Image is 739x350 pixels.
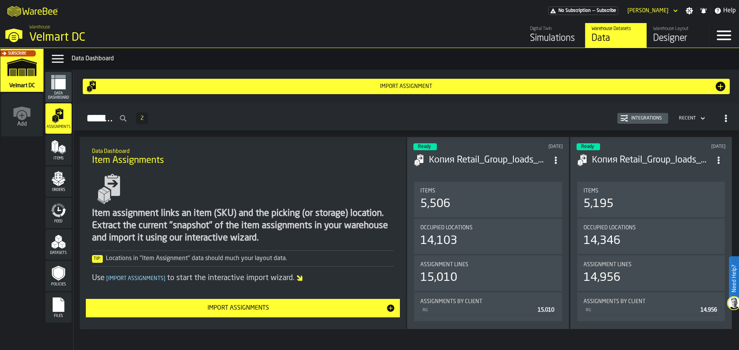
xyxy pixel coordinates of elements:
div: 5,195 [584,197,614,211]
li: menu Items [45,135,72,166]
a: link-to-/wh/i/f27944ef-e44e-4cb8-aca8-30c52093261f/data [585,23,647,48]
div: RG [585,308,697,313]
label: Need Help? [730,257,738,300]
span: Items [420,188,435,194]
a: link-to-/wh/i/f27944ef-e44e-4cb8-aca8-30c52093261f/pricing/ [548,7,618,15]
span: Policies [45,282,72,287]
div: 14,956 [584,271,620,285]
a: link-to-/wh/i/f27944ef-e44e-4cb8-aca8-30c52093261f/designer [647,23,708,48]
button: button-Integrations [617,113,668,124]
button: button-Import assignment [83,79,730,94]
span: Assignments by Client [420,299,482,305]
div: DropdownMenuValue-4 [679,116,696,121]
div: Updated: 8/15/2025, 10:06:48 AM Created: 8/15/2025, 10:06:41 AM [500,144,562,149]
div: stat-Assignments by Client [577,292,725,321]
div: Menu Subscription [548,7,618,15]
h3: Копия Retail_Group_loads_14_08.csv [592,154,712,166]
span: Files [45,314,72,318]
div: stat-Items [577,182,725,217]
div: DropdownMenuValue-Anton Hikal [627,8,669,14]
div: ItemListCard-DashboardItemContainer [407,137,569,329]
h3: Копия Retail_Group_loads_15_08.csv [429,154,548,166]
div: stat-Assignment lines [414,255,562,291]
span: Data Dashboard [45,91,72,100]
div: Title [420,188,555,194]
div: stat-Assignment lines [577,255,725,291]
div: DropdownMenuValue-Anton Hikal [624,6,679,15]
div: Warehouse Layout [653,26,702,32]
span: Occupied Locations [584,225,636,231]
label: button-toggle-Help [711,6,739,15]
label: button-toggle-Data Menu [47,51,69,66]
label: button-toggle-Menu [709,23,739,48]
li: menu Feed [45,198,72,229]
section: card-AssignmentDashboardCard [413,180,562,323]
div: Title [584,188,719,194]
div: Title [584,225,719,231]
span: 2 [140,116,144,121]
span: Subscribe [597,8,616,13]
div: DropdownMenuValue-4 [676,114,707,123]
div: stat-Items [414,182,562,217]
div: Simulations [530,32,579,45]
div: Updated: 8/14/2025, 11:27:16 AM Created: 8/14/2025, 11:27:10 AM [664,144,726,149]
span: Assignment lines [420,262,468,268]
li: menu Policies [45,261,72,292]
div: stat-Occupied Locations [577,219,725,254]
label: button-toggle-Settings [682,7,696,15]
li: menu Datasets [45,229,72,260]
a: link-to-/wh/i/f27944ef-e44e-4cb8-aca8-30c52093261f/simulations [0,49,43,93]
h2: Sub Title [92,147,394,154]
span: ] [164,276,166,281]
span: Ready [581,144,594,149]
a: link-to-/wh/i/f27944ef-e44e-4cb8-aca8-30c52093261f/simulations [523,23,585,48]
span: No Subscription [558,8,591,13]
div: Data [592,32,640,45]
span: 14,956 [701,307,717,313]
span: Tip: [92,255,103,263]
span: Occupied Locations [420,225,473,231]
div: title-Item Assignments [86,143,400,171]
a: link-to-/wh/new [1,93,43,138]
span: 15,010 [538,307,554,313]
div: Velmart DC [29,31,237,45]
div: Digital Twin [530,26,579,32]
div: 14,346 [584,234,620,248]
span: Assignments [45,125,72,129]
div: Title [420,225,555,231]
div: Designer [653,32,702,45]
div: Title [584,262,719,268]
div: Item assignment links an item (SKU) and the picking (or storage) location. Extract the current "s... [92,207,394,244]
div: Data Dashboard [72,54,736,63]
span: [ [106,276,108,281]
span: Orders [45,188,72,192]
span: Feed [45,219,72,224]
div: Title [584,299,719,305]
span: Assignments by Client [584,299,645,305]
div: RG [422,308,534,313]
div: ItemListCard- [80,137,406,329]
li: menu Orders [45,166,72,197]
span: Warehouse [29,25,50,30]
div: Import Assignments [90,304,386,313]
span: Import Assignments [105,276,167,281]
div: status-3 2 [577,143,600,150]
div: StatList-item-RG [584,305,719,315]
div: Title [420,262,555,268]
div: stat-Assignments by Client [414,292,562,321]
li: menu Assignments [45,103,72,134]
span: Datasets [45,251,72,255]
div: Title [420,299,555,305]
li: menu Data Dashboard [45,72,72,103]
div: 14,103 [420,234,457,248]
div: Locations in "Item Assignment" data should much your layout data. [92,254,394,263]
div: ItemListCard-DashboardItemContainer [570,137,732,329]
div: Warehouse Datasets [592,26,640,32]
div: status-3 2 [413,143,437,150]
div: 15,010 [420,271,457,285]
span: Add [17,121,27,127]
